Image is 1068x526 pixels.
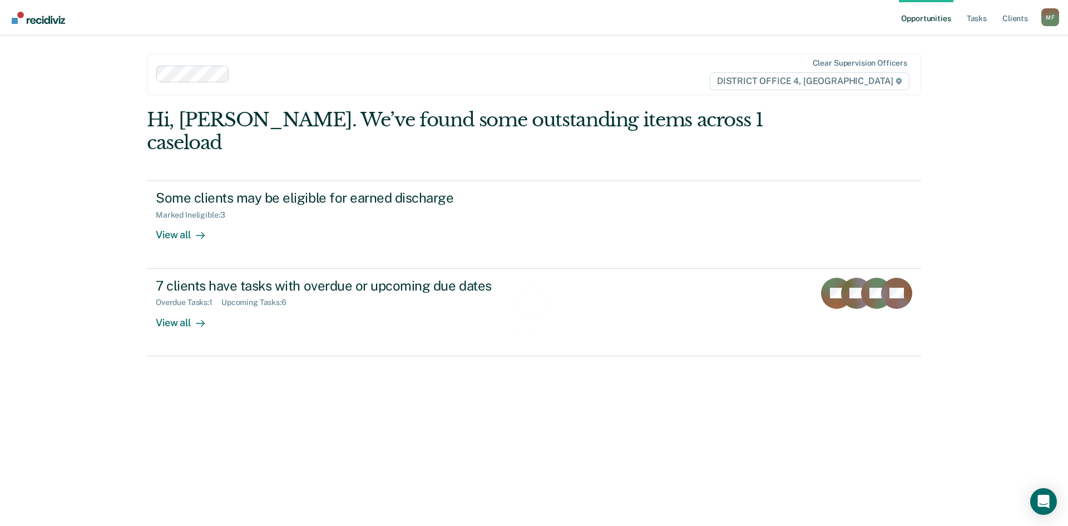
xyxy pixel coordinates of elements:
img: Recidiviz [12,12,65,24]
span: DISTRICT OFFICE 4, [GEOGRAPHIC_DATA] [710,72,909,90]
div: M F [1041,8,1059,26]
button: Profile dropdown button [1041,8,1059,26]
div: Loading data... [508,325,561,335]
div: Clear supervision officers [813,58,907,68]
div: Open Intercom Messenger [1030,488,1057,515]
